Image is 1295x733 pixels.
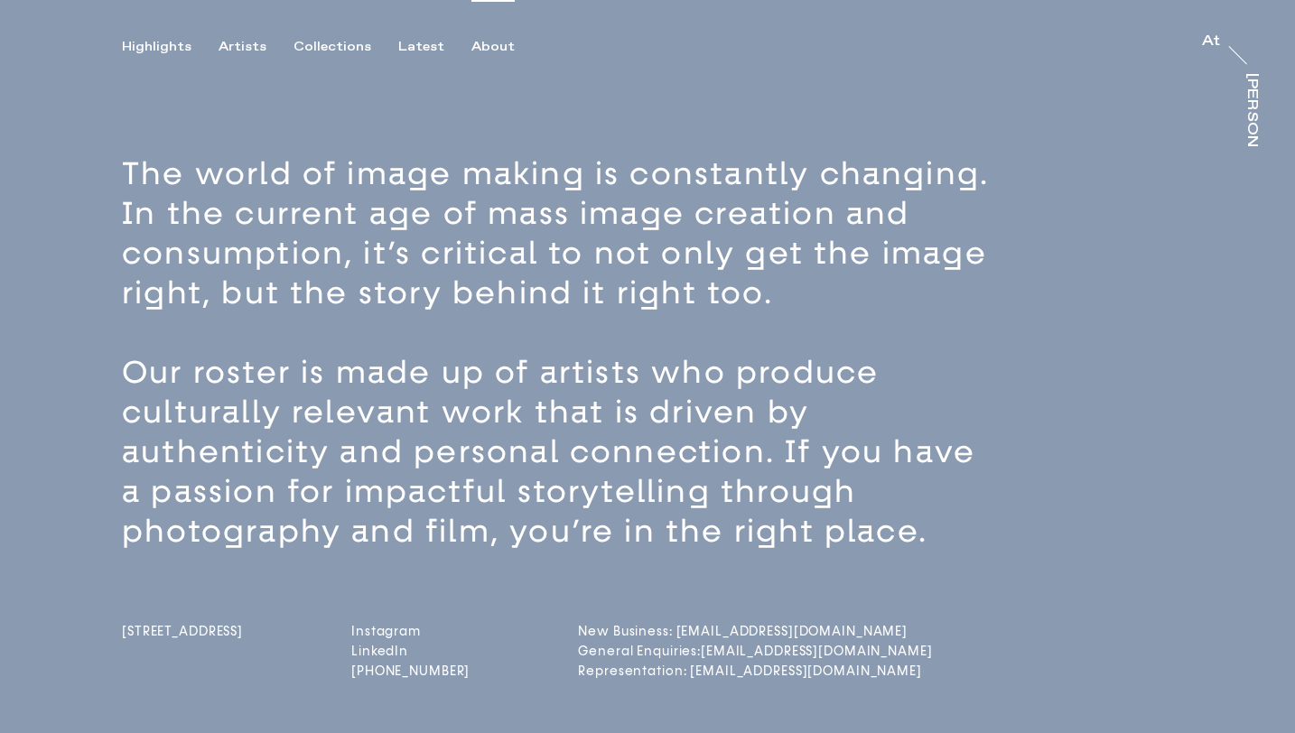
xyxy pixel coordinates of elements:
[398,39,471,55] button: Latest
[122,624,243,639] span: [STREET_ADDRESS]
[122,353,1013,552] p: Our roster is made up of artists who produce culturally relevant work that is driven by authentic...
[122,39,219,55] button: Highlights
[1241,73,1259,147] a: [PERSON_NAME]
[293,39,371,55] div: Collections
[293,39,398,55] button: Collections
[1244,73,1259,212] div: [PERSON_NAME]
[471,39,515,55] div: About
[219,39,266,55] div: Artists
[351,644,470,659] a: LinkedIn
[122,154,1013,313] p: The world of image making is constantly changing. In the current age of mass image creation and c...
[398,39,444,55] div: Latest
[219,39,293,55] button: Artists
[351,624,470,639] a: Instagram
[122,624,243,683] a: [STREET_ADDRESS]
[1202,34,1220,52] a: At
[122,39,191,55] div: Highlights
[351,663,470,679] a: [PHONE_NUMBER]
[471,39,542,55] button: About
[578,663,721,679] a: Representation: [EMAIL_ADDRESS][DOMAIN_NAME]
[578,624,721,639] a: New Business: [EMAIL_ADDRESS][DOMAIN_NAME]
[578,644,721,659] a: General Enquiries:[EMAIL_ADDRESS][DOMAIN_NAME]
